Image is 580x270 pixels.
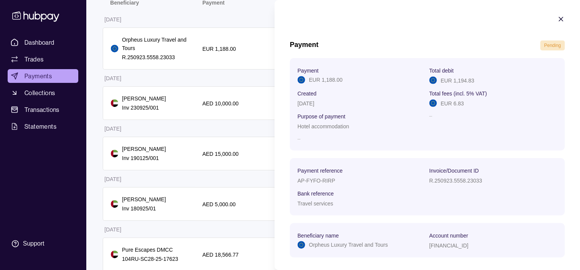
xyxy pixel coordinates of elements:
[297,178,335,184] p: AP-FYFO-RIRP
[429,76,437,84] img: eu
[429,168,479,174] p: Invoice/Document ID
[297,200,333,207] p: Travel services
[297,100,314,107] p: [DATE]
[429,233,468,239] p: Account number
[309,76,343,84] p: EUR 1,188.00
[429,243,469,249] p: [FINANCIAL_ID]
[297,68,318,74] p: Payment
[429,178,482,184] p: R.250923.5558.23033
[441,100,464,107] p: EUR 6.83
[429,112,557,131] p: –
[297,123,349,129] p: Hotel accommodation
[297,191,334,197] p: Bank reference
[429,99,437,107] img: eu
[441,78,474,84] p: EUR 1,194.83
[297,134,425,143] p: –
[297,168,343,174] p: Payment reference
[544,43,561,48] span: Pending
[297,113,345,120] p: Purpose of payment
[429,68,454,74] p: Total debit
[290,40,318,50] h1: Payment
[429,91,487,97] p: Total fees (incl. 5% VAT)
[297,241,305,249] img: eu
[297,76,305,84] img: eu
[297,233,339,239] p: Beneficiary name
[309,241,388,249] p: Orpheus Luxury Travel and Tours
[297,91,317,97] p: Created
